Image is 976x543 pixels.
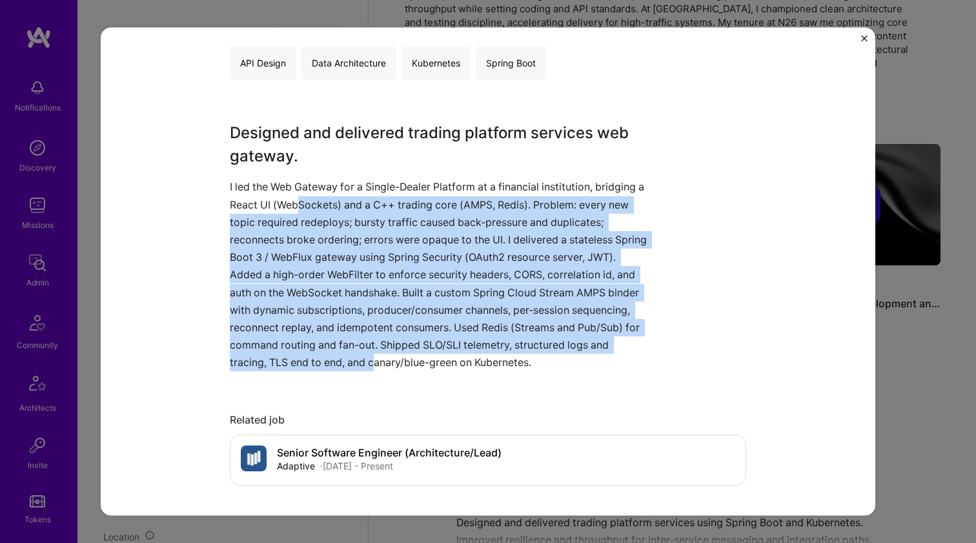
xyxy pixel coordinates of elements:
div: · [DATE] - Present [320,459,393,473]
button: Close [861,35,868,48]
h3: Designed and delivered trading platform services web gateway. [230,121,649,168]
div: Skills used [230,17,746,30]
div: Data Architecture [301,46,396,80]
div: Adaptive [277,459,315,473]
div: API Design [230,46,296,80]
p: I led the Web Gateway for a Single-Dealer Platform at a financial institution, bridging a React U... [230,178,649,371]
div: Related job [230,413,746,426]
div: Kubernetes [402,46,471,80]
img: Company logo [241,445,267,471]
div: Spring Boot [476,46,546,80]
h4: Senior Software Engineer (Architecture/Lead) [277,446,502,458]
